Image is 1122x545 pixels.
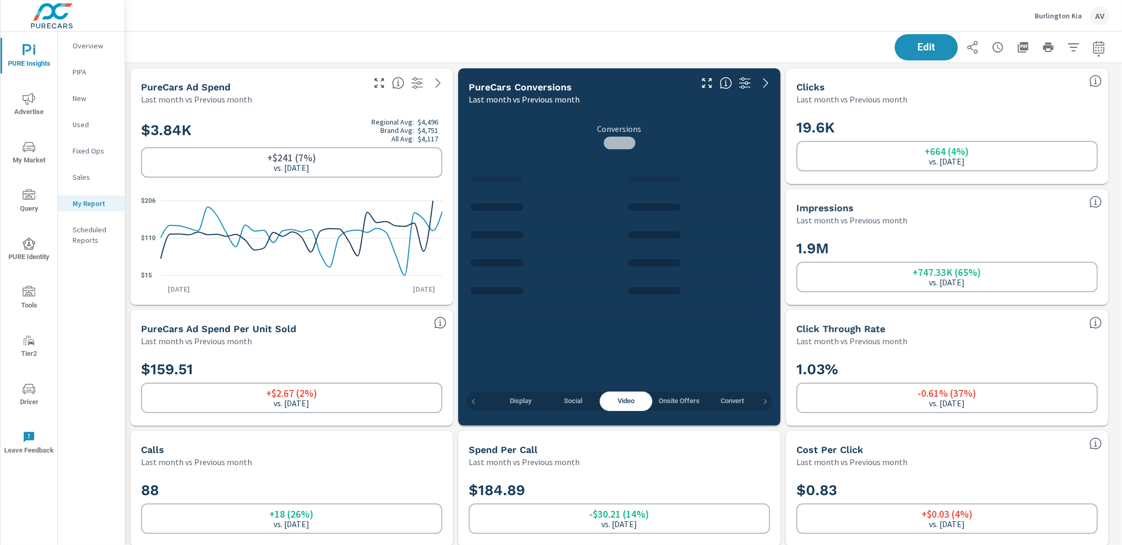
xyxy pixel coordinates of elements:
[659,395,700,407] span: Onsite Offers
[1035,11,1082,20] p: Burlington Kia
[796,214,907,227] p: Last month vs Previous month
[267,152,316,163] h6: +$241 (7%)
[796,335,907,347] p: Last month vs Previous month
[73,67,116,77] p: PIPA
[4,238,54,263] span: PURE Identity
[796,456,907,468] p: Last month vs Previous month
[796,323,885,334] h5: Click Through Rate
[58,117,125,132] div: Used
[4,44,54,70] span: PURE Insights
[1,32,57,467] div: nav menu
[501,395,541,407] span: Display
[712,395,752,407] span: Convert
[1089,196,1102,208] span: The number of times an ad was shown on your behalf. [Source: This data is provided by the adverti...
[73,40,116,51] p: Overview
[4,92,54,118] span: Advertise
[796,481,1098,499] h2: $0.83
[796,93,907,106] p: Last month vs Previous month
[274,163,310,172] p: vs. [DATE]
[796,444,863,455] h5: Cost Per Click
[4,431,54,457] span: Leave Feedback
[371,75,388,91] button: Make Fullscreen
[796,118,1098,137] h2: 19.6K
[266,388,317,398] h6: +$2.67 (2%)
[58,38,125,54] div: Overview
[418,126,438,135] p: $4,751
[796,202,854,213] h5: Impressions
[141,93,252,106] p: Last month vs Previous month
[4,141,54,167] span: My Market
[1088,37,1109,58] button: Select Date Range
[1089,437,1102,450] span: Average cost of each click. The calculation for this metric is: "Spend/Clicks". For example, if y...
[905,43,947,52] span: Edit
[434,316,447,329] span: Average cost of advertising per each vehicle sold at the dealer over the selected date range. The...
[590,509,650,519] h6: -$30.21 (14%)
[796,239,1098,258] h2: 1.9M
[720,77,732,89] span: Understand conversion over the selected time range.
[606,395,646,407] span: Video
[73,119,116,130] p: Used
[929,157,965,166] p: vs. [DATE]
[58,143,125,159] div: Fixed Ops
[4,334,54,360] span: Tier2
[58,64,125,80] div: PIPA
[141,81,230,92] h5: PureCars Ad Spend
[1038,37,1059,58] button: Print Report
[141,481,442,499] h2: 88
[469,124,770,134] p: Conversions
[141,323,296,334] h5: PureCars Ad Spend Per Unit Sold
[270,509,314,519] h6: +18 (26%)
[469,481,770,499] h2: $184.89
[469,444,538,455] h5: Spend Per Call
[141,197,156,204] text: $206
[895,34,958,60] button: Edit
[391,135,414,143] p: All Avg:
[962,37,983,58] button: Share Report
[392,77,405,89] span: Total cost of media for all PureCars channels for the selected dealership group over the selected...
[553,395,593,407] span: Social
[141,360,442,378] h2: $159.51
[913,267,982,277] h6: +747.33K (65%)
[58,90,125,106] div: New
[796,360,1098,378] h2: 1.03%
[699,75,715,91] button: Make Fullscreen
[73,172,116,182] p: Sales
[1089,316,1102,329] span: Percentage of users who viewed your campaigns who clicked through to your website. For example, i...
[406,284,442,294] p: [DATE]
[929,519,965,529] p: vs. [DATE]
[73,198,116,209] p: My Report
[73,93,116,104] p: New
[58,169,125,185] div: Sales
[918,388,977,398] h6: -0.61% (37%)
[58,196,125,211] div: My Report
[469,456,580,468] p: Last month vs Previous month
[469,81,572,92] h5: PureCars Conversions
[141,118,442,143] h2: $3.84K
[1090,6,1109,25] div: AV
[160,284,197,294] p: [DATE]
[274,519,310,529] p: vs. [DATE]
[141,271,152,279] text: $15
[925,146,969,157] h6: +664 (4%)
[380,126,414,135] p: Brand Avg:
[418,135,438,143] p: $4,117
[274,398,310,408] p: vs. [DATE]
[1063,37,1084,58] button: Apply Filters
[929,398,965,408] p: vs. [DATE]
[4,286,54,312] span: Tools
[1089,75,1102,87] span: The number of times an ad was clicked by a consumer. [Source: This data is provided by the advert...
[929,277,965,287] p: vs. [DATE]
[602,519,638,529] p: vs. [DATE]
[141,456,252,468] p: Last month vs Previous month
[757,75,774,91] a: See more details in report
[418,118,438,126] p: $4,496
[141,444,164,455] h5: Calls
[796,81,825,92] h5: Clicks
[73,224,116,245] p: Scheduled Reports
[469,93,580,106] p: Last month vs Previous month
[371,118,414,126] p: Regional Avg:
[4,383,54,408] span: Driver
[1013,37,1034,58] button: "Export Report to PDF"
[922,509,973,519] h6: +$0.03 (4%)
[58,222,125,248] div: Scheduled Reports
